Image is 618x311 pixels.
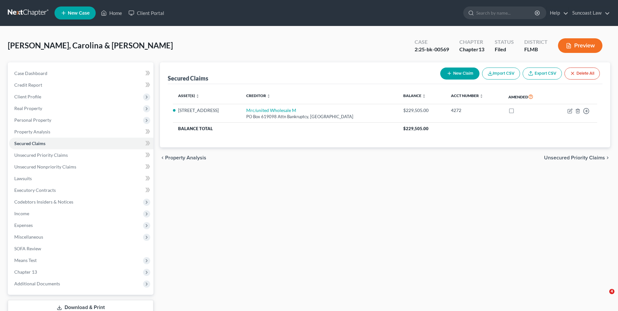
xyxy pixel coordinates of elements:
[173,123,398,134] th: Balance Total
[451,107,498,114] div: 4272
[558,38,602,53] button: Preview
[495,38,514,46] div: Status
[605,155,610,160] i: chevron_right
[14,211,29,216] span: Income
[476,7,536,19] input: Search by name...
[246,107,296,113] a: Mrc/united Wholesale M
[14,152,68,158] span: Unsecured Priority Claims
[14,246,41,251] span: SOFA Review
[544,155,605,160] span: Unsecured Priority Claims
[459,38,484,46] div: Chapter
[403,107,441,114] div: $229,505.00
[609,289,614,294] span: 4
[482,68,520,80] button: Import CSV
[547,7,568,19] a: Help
[8,41,173,50] span: [PERSON_NAME], Carolina & [PERSON_NAME]
[160,155,206,160] button: chevron_left Property Analysis
[596,289,612,305] iframe: Intercom live chat
[415,46,449,53] div: 2:25-bk-00569
[246,93,271,98] a: Creditor unfold_more
[14,222,33,228] span: Expenses
[160,155,165,160] i: chevron_left
[246,114,393,120] div: PO Box 619098 Attn Bankruptcy, [GEOGRAPHIC_DATA]
[9,79,153,91] a: Credit Report
[403,126,429,131] span: $229,505.00
[168,74,208,82] div: Secured Claims
[451,93,483,98] a: Acct Number unfold_more
[9,161,153,173] a: Unsecured Nonpriority Claims
[403,93,426,98] a: Balance unfold_more
[14,141,45,146] span: Secured Claims
[524,46,548,53] div: FLMB
[569,7,610,19] a: Suncoast Law
[9,243,153,255] a: SOFA Review
[14,106,42,111] span: Real Property
[479,94,483,98] i: unfold_more
[479,46,484,52] span: 13
[14,129,50,134] span: Property Analysis
[14,187,56,193] span: Executory Contracts
[415,38,449,46] div: Case
[14,94,41,99] span: Client Profile
[524,38,548,46] div: District
[440,68,479,80] button: New Claim
[503,89,551,104] th: Amended
[98,7,125,19] a: Home
[14,269,37,275] span: Chapter 13
[459,46,484,53] div: Chapter
[14,164,76,169] span: Unsecured Nonpriority Claims
[422,94,426,98] i: unfold_more
[14,82,42,88] span: Credit Report
[9,138,153,149] a: Secured Claims
[544,155,610,160] button: Unsecured Priority Claims chevron_right
[9,126,153,138] a: Property Analysis
[178,93,200,98] a: Asset(s) unfold_more
[165,155,206,160] span: Property Analysis
[125,7,167,19] a: Client Portal
[14,70,47,76] span: Case Dashboard
[68,11,90,16] span: New Case
[564,68,600,80] button: Delete All
[495,46,514,53] div: Filed
[9,149,153,161] a: Unsecured Priority Claims
[267,94,271,98] i: unfold_more
[9,68,153,79] a: Case Dashboard
[14,281,60,286] span: Additional Documents
[523,68,562,80] a: Export CSV
[9,184,153,196] a: Executory Contracts
[14,117,51,123] span: Personal Property
[9,173,153,184] a: Lawsuits
[14,176,32,181] span: Lawsuits
[14,199,73,205] span: Codebtors Insiders & Notices
[14,257,37,263] span: Means Test
[14,234,43,240] span: Miscellaneous
[178,107,236,114] li: [STREET_ADDRESS]
[196,94,200,98] i: unfold_more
